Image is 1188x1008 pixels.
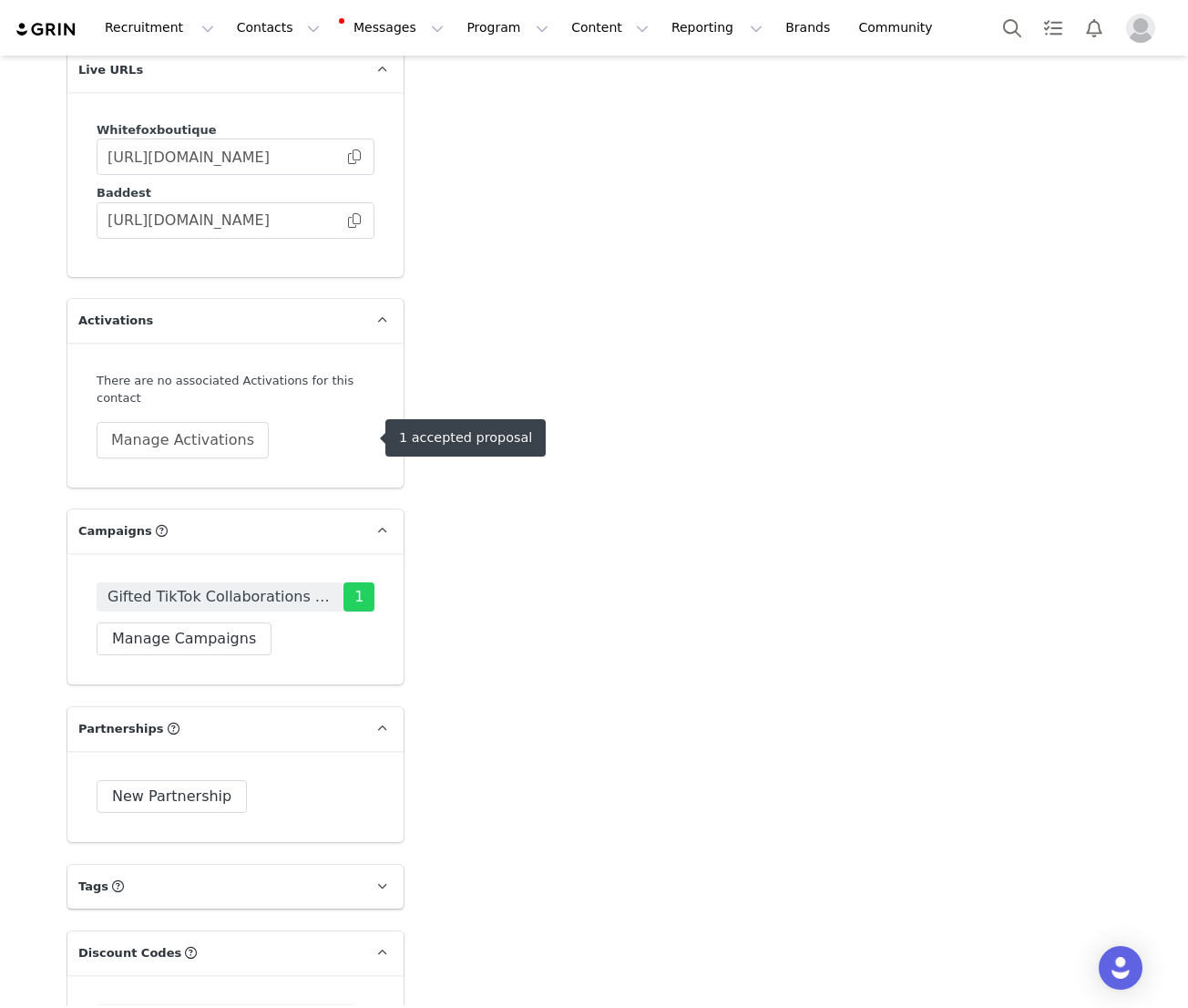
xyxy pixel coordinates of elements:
body: Rich Text Area. Press ALT-0 for help. [15,15,631,35]
span: 1 [343,582,374,612]
button: Contacts [226,7,331,48]
img: placeholder-profile.jpg [1126,14,1155,43]
button: Content [560,7,660,48]
div: There are no associated Activations for this contact [97,372,374,407]
button: Search [992,7,1032,48]
button: Manage Activations [97,422,269,458]
span: Tags [78,878,108,896]
button: Program [456,7,559,48]
button: New Partnership [97,780,247,813]
div: Open Intercom Messenger [1099,946,1142,990]
button: Reporting [661,7,773,48]
span: Partnerships [78,720,164,738]
a: Brands [774,7,846,48]
span: Live URLs [78,61,143,79]
a: Tasks [1033,7,1073,48]
div: 1 accepted proposal [399,430,532,446]
button: Manage Campaigns [97,622,271,655]
img: grin logo [15,21,78,38]
span: Gifted TikTok Collaborations AUS [108,586,333,608]
span: Campaigns [78,522,152,540]
span: Discount Codes [78,944,181,962]
span: Baddest [97,186,151,200]
button: Recruitment [94,7,225,48]
a: Community [848,7,952,48]
span: Activations [78,312,153,330]
span: Whitefoxboutique [97,123,217,137]
button: Messages [332,7,455,48]
button: Profile [1115,14,1173,43]
button: Notifications [1074,7,1114,48]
